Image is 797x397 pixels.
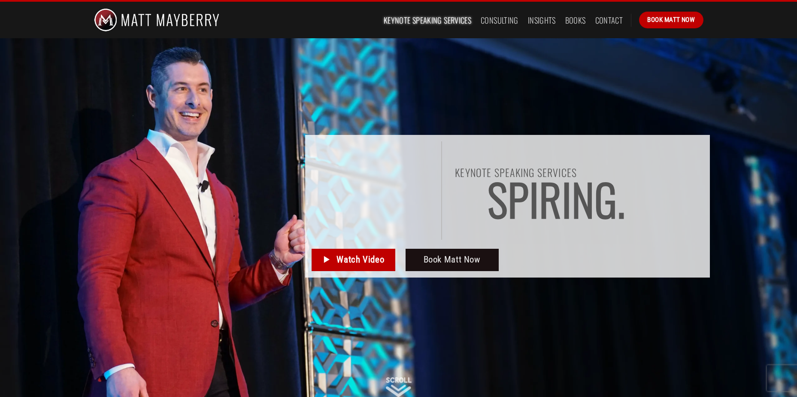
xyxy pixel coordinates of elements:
[384,12,471,28] a: Keynote Speaking Services
[528,12,556,28] a: Insights
[595,12,623,28] a: Contact
[94,2,220,38] img: Matt Mayberry
[312,249,395,271] a: Watch Video
[386,377,412,397] img: Scroll Down
[639,12,703,28] a: Book Matt Now
[336,253,384,267] span: Watch Video
[647,15,695,25] span: Book Matt Now
[481,12,518,28] a: Consulting
[406,249,499,271] a: Book Matt Now
[424,253,481,267] span: Book Matt Now
[565,12,586,28] a: Books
